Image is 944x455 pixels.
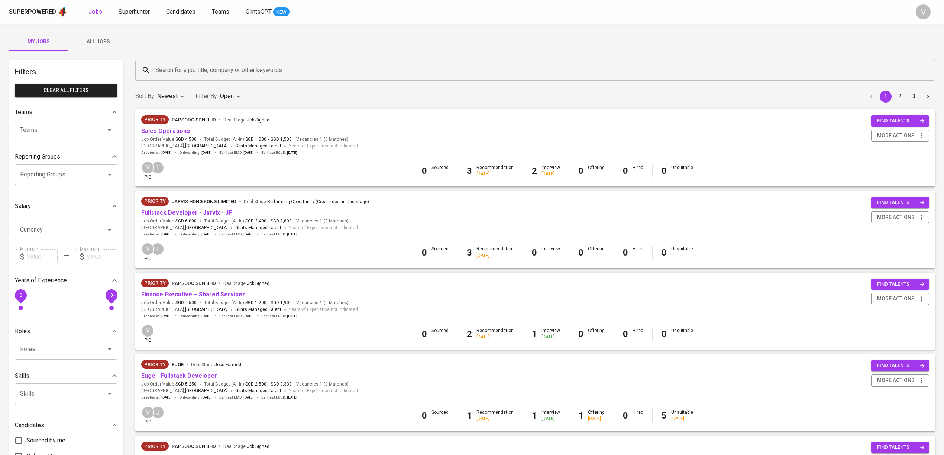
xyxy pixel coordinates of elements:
[267,199,369,204] span: Re-farming Opportunity (Create deal in this stage)
[431,246,449,259] div: Sourced
[141,127,190,134] a: Sales Operations
[261,395,297,400] span: Earliest ECJD :
[15,276,67,285] p: Years of Experience
[88,8,102,15] b: Jobs
[141,387,228,395] span: [GEOGRAPHIC_DATA] ,
[296,136,349,143] span: Vacancies ( 0 Matches )
[223,117,269,123] span: Deal Stage :
[296,381,349,387] span: Vacancies ( 0 Matches )
[15,371,29,380] p: Skills
[268,218,269,224] span: -
[19,292,22,298] span: 0
[431,171,449,177] div: -
[185,306,228,313] span: [GEOGRAPHIC_DATA]
[166,7,197,17] a: Candidates
[220,90,243,103] div: Open
[185,224,228,232] span: [GEOGRAPHIC_DATA]
[151,243,164,256] div: T
[671,328,693,340] div: Unsuitable
[244,199,369,204] span: Deal Stage :
[179,150,212,155] span: Onboarding :
[204,218,292,224] span: Total Budget (All-In)
[141,291,246,298] a: Finance Executive – Shared Services
[541,409,560,422] div: Interview
[151,406,164,419] div: J
[532,329,537,339] b: 1
[476,334,514,340] div: [DATE]
[588,246,605,259] div: Offering
[476,253,514,259] div: [DATE]
[212,7,231,17] a: Teams
[27,249,58,264] input: Value
[261,232,297,237] span: Earliest ECJD :
[204,136,292,143] span: Total Budget (All-In)
[422,247,427,258] b: 0
[880,91,892,103] button: page 1
[172,117,216,123] span: Rapsodo Sdn Bhd
[141,395,172,400] span: Created at :
[268,136,269,143] span: -
[287,150,297,155] span: [DATE]
[175,136,197,143] span: SGD 4,500
[289,387,359,395] span: Years of Experience not indicated.
[212,8,229,15] span: Teams
[633,165,643,177] div: Hired
[871,115,929,127] button: find talents
[141,313,172,319] span: Created at :
[588,334,605,340] div: -
[662,247,667,258] b: 0
[88,7,104,17] a: Jobs
[151,161,164,174] div: T
[261,150,297,155] span: Earliest ECJD :
[476,416,514,422] div: [DATE]
[431,334,449,340] div: -
[141,161,154,181] div: pic
[135,92,154,101] p: Sort By
[219,313,254,319] span: Earliest EMD :
[219,395,254,400] span: Earliest EMD :
[141,197,169,206] div: New Job received from Demand Team
[271,300,292,306] span: SGD 1,900
[204,300,292,306] span: Total Budget (All-In)
[431,409,449,422] div: Sourced
[107,292,115,298] span: 10+
[578,247,583,258] b: 0
[271,218,292,224] span: SGD 2,600
[15,421,44,430] p: Candidates
[141,381,197,387] span: Job Order Value
[13,37,64,46] span: My Jobs
[179,232,212,237] span: Onboarding :
[141,232,172,237] span: Created at :
[15,108,32,117] p: Teams
[185,143,228,150] span: [GEOGRAPHIC_DATA]
[916,4,931,19] div: V
[245,300,266,306] span: SGD 1,200
[15,152,60,161] p: Reporting Groups
[289,306,359,313] span: Years of Experience not indicated.
[235,225,281,230] span: Glints Managed Talent
[235,307,281,312] span: Glints Managed Talent
[467,166,472,176] b: 3
[204,381,292,387] span: Total Budget (All-In)
[877,443,925,452] span: find talents
[662,410,667,421] b: 5
[9,8,56,16] div: Superpowered
[141,279,169,287] div: New Job received from Demand Team
[15,327,30,336] p: Roles
[588,416,605,422] div: [DATE]
[141,198,169,205] span: Priority
[296,300,349,306] span: Vacancies ( 0 Matches )
[431,416,449,422] div: -
[141,243,154,256] div: V
[877,376,915,385] span: more actions
[172,362,184,367] span: euge
[161,232,172,237] span: [DATE]
[161,395,172,400] span: [DATE]
[877,131,915,140] span: more actions
[15,66,117,78] h6: Filters
[141,161,154,174] div: V
[532,166,537,176] b: 2
[15,324,117,339] div: Roles
[578,410,583,421] b: 1
[877,198,925,207] span: find talents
